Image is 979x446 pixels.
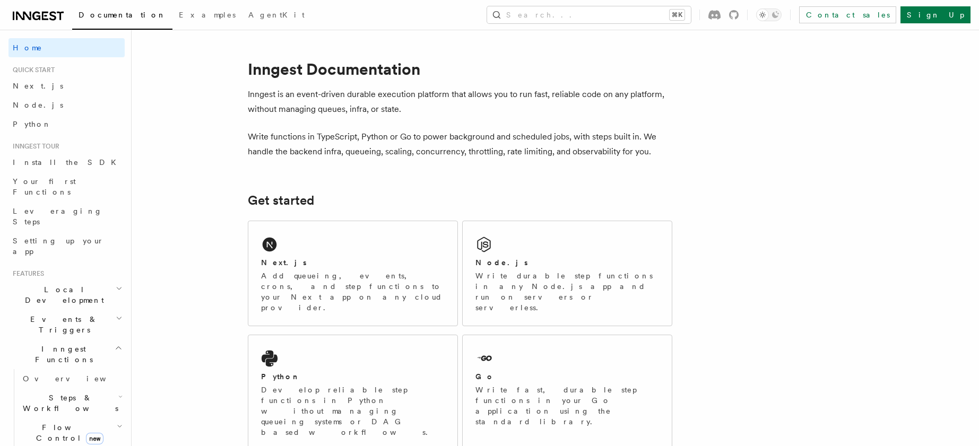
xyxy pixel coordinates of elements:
[86,433,103,444] span: new
[8,269,44,278] span: Features
[261,270,445,313] p: Add queueing, events, crons, and step functions to your Next app on any cloud provider.
[8,202,125,231] a: Leveraging Steps
[8,76,125,95] a: Next.js
[8,115,125,134] a: Python
[8,66,55,74] span: Quick start
[8,153,125,172] a: Install the SDK
[248,221,458,326] a: Next.jsAdd queueing, events, crons, and step functions to your Next app on any cloud provider.
[475,270,659,313] p: Write durable step functions in any Node.js app and run on servers or serverless.
[248,193,314,208] a: Get started
[13,237,104,256] span: Setting up your app
[172,3,242,29] a: Examples
[8,339,125,369] button: Inngest Functions
[13,82,63,90] span: Next.js
[13,158,123,167] span: Install the SDK
[79,11,166,19] span: Documentation
[8,284,116,305] span: Local Development
[261,257,307,268] h2: Next.js
[248,87,672,117] p: Inngest is an event-driven durable execution platform that allows you to run fast, reliable code ...
[8,95,125,115] a: Node.js
[261,384,445,438] p: Develop reliable step functions in Python without managing queueing systems or DAG based workflows.
[475,257,528,268] h2: Node.js
[248,11,305,19] span: AgentKit
[900,6,971,23] a: Sign Up
[475,371,495,382] h2: Go
[8,310,125,339] button: Events & Triggers
[756,8,782,21] button: Toggle dark mode
[8,231,125,261] a: Setting up your app
[72,3,172,30] a: Documentation
[8,314,116,335] span: Events & Triggers
[19,369,125,388] a: Overview
[23,374,132,383] span: Overview
[248,59,672,78] h1: Inngest Documentation
[13,120,51,128] span: Python
[8,280,125,310] button: Local Development
[462,221,672,326] a: Node.jsWrite durable step functions in any Node.js app and run on servers or serverless.
[8,38,125,57] a: Home
[261,371,300,382] h2: Python
[13,207,102,226] span: Leveraging Steps
[13,177,76,196] span: Your first Functions
[19,422,117,443] span: Flow Control
[8,172,125,202] a: Your first Functions
[242,3,311,29] a: AgentKit
[8,344,115,365] span: Inngest Functions
[670,10,685,20] kbd: ⌘K
[179,11,236,19] span: Examples
[8,142,59,151] span: Inngest tour
[799,6,896,23] a: Contact sales
[13,101,63,109] span: Node.js
[19,388,125,418] button: Steps & Workflows
[19,392,118,414] span: Steps & Workflows
[475,384,659,427] p: Write fast, durable step functions in your Go application using the standard library.
[248,129,672,159] p: Write functions in TypeScript, Python or Go to power background and scheduled jobs, with steps bu...
[13,42,42,53] span: Home
[487,6,691,23] button: Search...⌘K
